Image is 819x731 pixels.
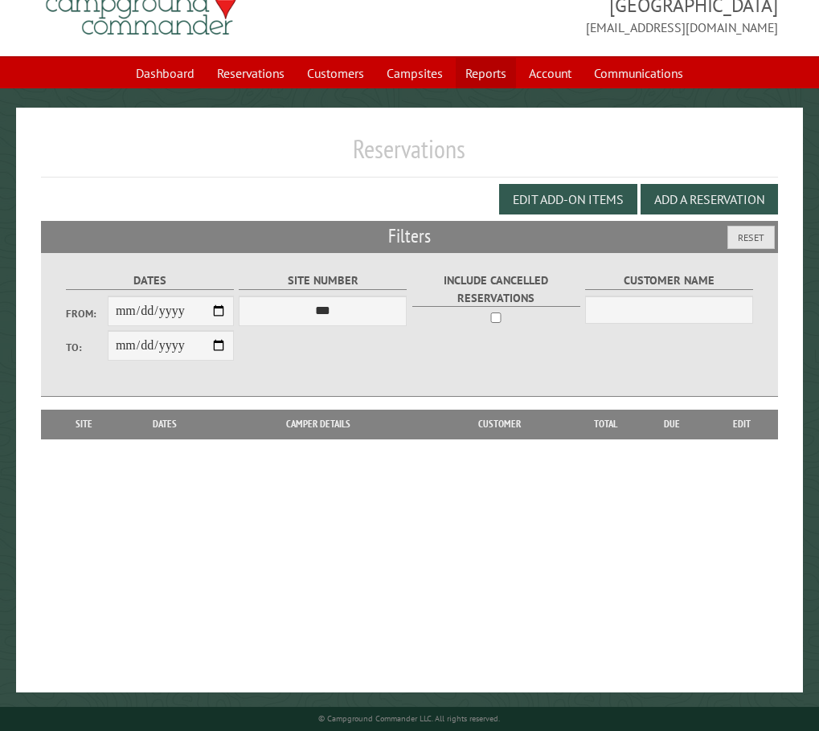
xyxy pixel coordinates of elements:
[585,272,753,290] label: Customer Name
[638,410,706,439] th: Due
[297,58,374,88] a: Customers
[66,340,108,355] label: To:
[519,58,581,88] a: Account
[377,58,452,88] a: Campsites
[574,410,638,439] th: Total
[41,133,778,178] h1: Reservations
[456,58,516,88] a: Reports
[425,410,573,439] th: Customer
[49,410,119,439] th: Site
[412,272,580,307] label: Include Cancelled Reservations
[706,410,778,439] th: Edit
[211,410,426,439] th: Camper Details
[727,226,775,249] button: Reset
[207,58,294,88] a: Reservations
[66,306,108,321] label: From:
[641,184,778,214] button: Add a Reservation
[41,221,778,251] h2: Filters
[126,58,204,88] a: Dashboard
[318,713,500,724] small: © Campground Commander LLC. All rights reserved.
[239,272,407,290] label: Site Number
[119,410,211,439] th: Dates
[499,184,637,214] button: Edit Add-on Items
[66,272,234,290] label: Dates
[584,58,693,88] a: Communications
